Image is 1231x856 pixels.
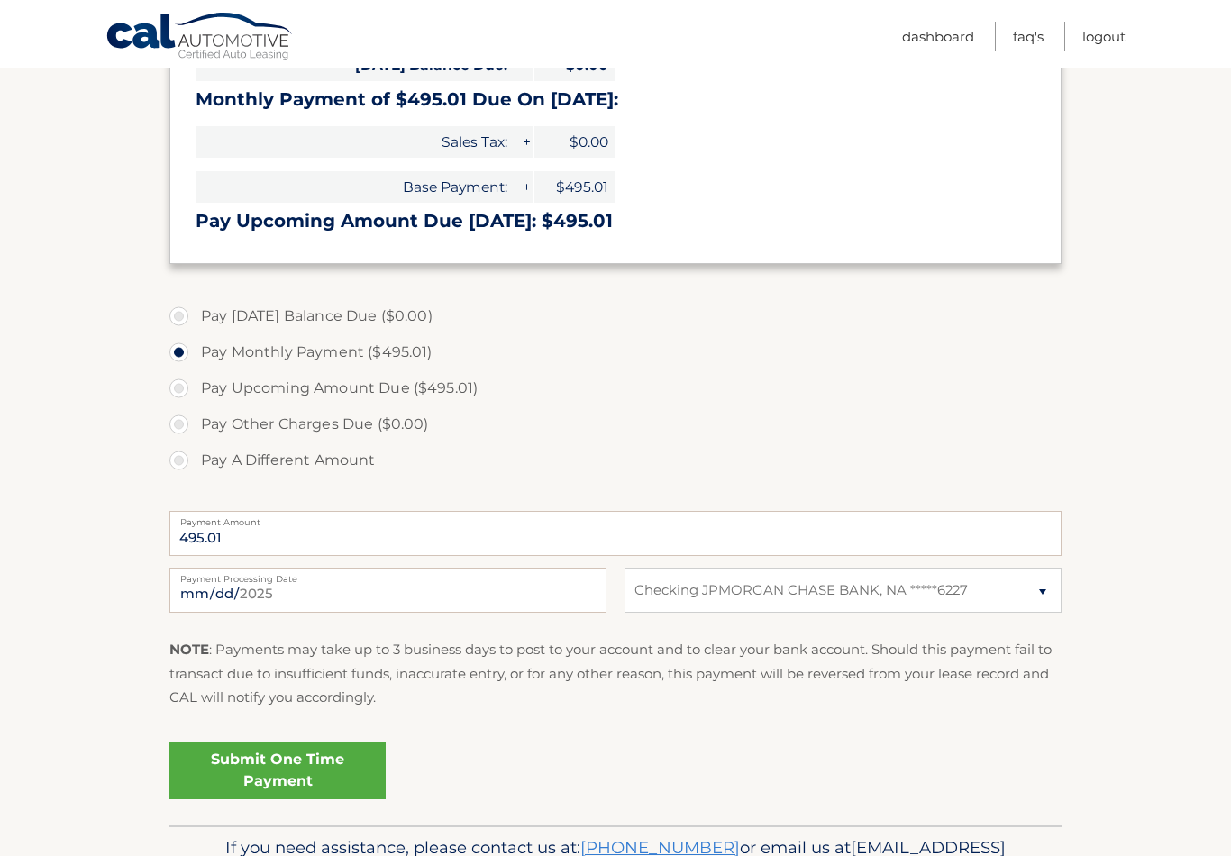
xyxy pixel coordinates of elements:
span: + [515,126,533,158]
input: Payment Amount [169,511,1062,556]
p: : Payments may take up to 3 business days to post to your account and to clear your bank account.... [169,638,1062,709]
span: $495.01 [534,171,615,203]
a: FAQ's [1013,22,1044,51]
a: Dashboard [902,22,974,51]
label: Pay A Different Amount [169,442,1062,478]
input: Payment Date [169,568,606,613]
label: Payment Amount [169,511,1062,525]
label: Pay [DATE] Balance Due ($0.00) [169,298,1062,334]
h3: Monthly Payment of $495.01 Due On [DATE]: [196,88,1035,111]
a: Logout [1082,22,1126,51]
label: Payment Processing Date [169,568,606,582]
h3: Pay Upcoming Amount Due [DATE]: $495.01 [196,210,1035,232]
a: Submit One Time Payment [169,742,386,799]
span: $0.00 [534,126,615,158]
label: Pay Other Charges Due ($0.00) [169,406,1062,442]
label: Pay Upcoming Amount Due ($495.01) [169,370,1062,406]
span: Base Payment: [196,171,515,203]
span: + [515,171,533,203]
strong: NOTE [169,641,209,658]
a: Cal Automotive [105,12,295,64]
span: Sales Tax: [196,126,515,158]
label: Pay Monthly Payment ($495.01) [169,334,1062,370]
